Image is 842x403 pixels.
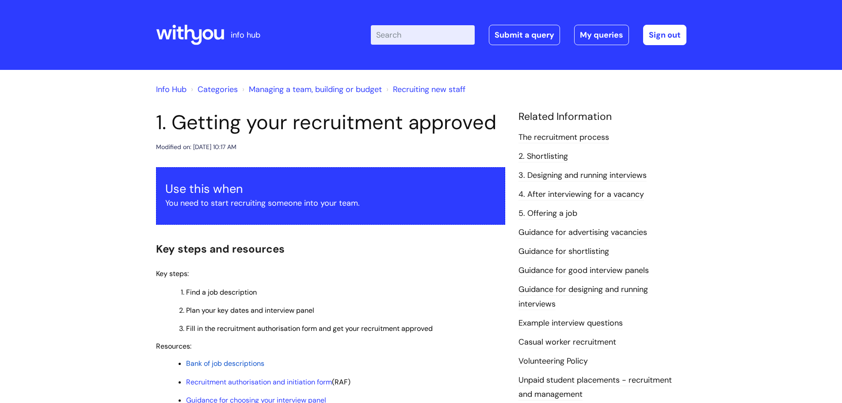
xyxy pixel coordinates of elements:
[643,25,686,45] a: Sign out
[518,375,672,400] a: Unpaid student placements - recruitment and management
[156,242,285,256] span: Key steps and resources
[186,377,332,387] a: Recruitment authorisation and initiation form
[186,324,433,333] span: Fill in the recruitment authorisation form and get your recruitment approved
[165,182,496,196] h3: Use this when
[518,151,568,162] a: 2. Shortlisting
[518,246,609,257] a: Guidance for shortlisting
[384,82,465,96] li: Recruiting new staff
[198,84,238,95] a: Categories
[518,208,577,219] a: 5. Offering a job
[371,25,686,45] div: | -
[518,132,609,143] a: The recruitment process
[156,269,189,278] span: Key steps:
[489,25,560,45] a: Submit a query
[518,284,648,310] a: Guidance for designing and running interviews
[231,28,260,42] p: info hub
[574,25,629,45] a: My queries
[249,84,382,95] a: Managing a team, building or budget
[189,82,238,96] li: Solution home
[518,170,647,181] a: 3. Designing and running interviews
[156,342,191,351] span: Resources:
[156,111,505,134] h1: 1. Getting your recruitment approved
[518,356,588,367] a: Volunteering Policy
[371,25,475,45] input: Search
[186,377,505,387] p: (RAF)
[165,196,496,210] p: You need to start recruiting someone into your team.
[518,318,623,329] a: Example interview questions
[240,82,382,96] li: Managing a team, building or budget
[518,189,644,200] a: 4. After interviewing for a vacancy
[393,84,465,95] a: Recruiting new staff
[186,288,257,297] span: Find a job description
[186,359,264,368] a: Bank of job descriptions
[518,337,616,348] a: Casual worker recruitment
[156,84,187,95] a: Info Hub
[518,265,649,276] a: Guidance for good interview panels
[156,142,236,153] div: Modified on: [DATE] 10:17 AM
[518,227,647,238] a: Guidance for advertising vacancies
[518,111,686,123] h4: Related Information
[186,306,314,315] span: Plan your key dates and interview panel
